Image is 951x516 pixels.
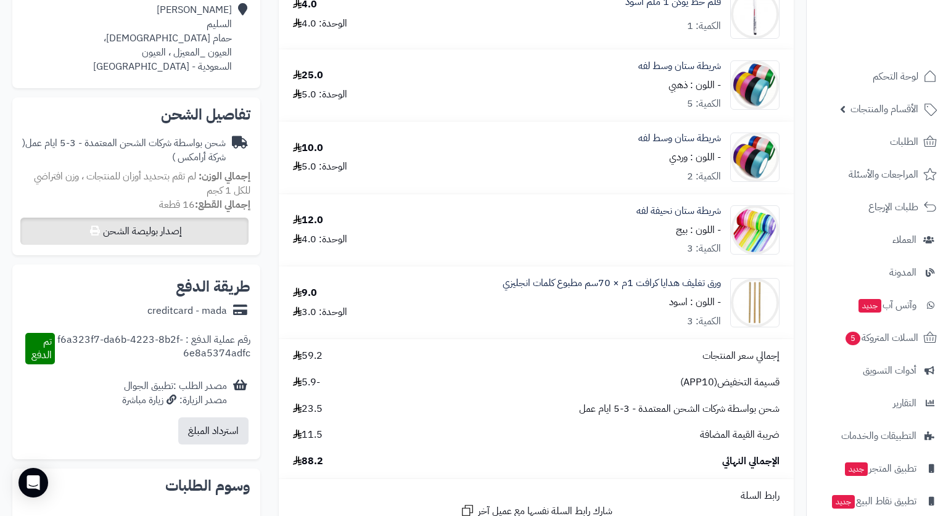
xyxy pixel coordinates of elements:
[293,141,323,155] div: 10.0
[122,379,227,407] div: مصدر الطلب :تطبيق الجوال
[687,97,721,111] div: الكمية: 5
[814,454,944,483] a: تطبيق المتجرجديد
[814,192,944,222] a: طلبات الإرجاع
[858,299,881,313] span: جديد
[22,107,250,122] h2: تفاصيل الشحن
[34,169,250,198] span: لم تقم بتحديد أوزان للمنتجات ، وزن افتراضي للكل 1 كجم
[636,204,721,218] a: شريطة ستان نحيفة لفه
[889,264,916,281] span: المدونة
[845,462,868,476] span: جديد
[844,329,918,346] span: السلات المتروكة
[849,166,918,183] span: المراجعات والأسئلة
[293,454,323,469] span: 88.2
[22,136,226,165] div: شحن بواسطة شركات الشحن المعتمدة - 3-5 ايام عمل
[669,150,721,165] small: - اللون : وردي
[892,231,916,248] span: العملاء
[638,131,721,145] a: شريطة ستان وسط لفه
[890,133,918,150] span: الطلبات
[731,278,779,327] img: 1710413960-%D9%85%D8%A8%D9%88%D8%B9%20%D9%83%D8%B1%D9%81%D8%AA-90x90.jpg
[814,421,944,451] a: التطبيقات والخدمات
[147,304,227,318] div: creditcard - mada
[176,279,250,294] h2: طريقة الدفع
[676,223,721,237] small: - اللون : بيج
[814,323,944,353] a: السلات المتروكة5
[293,375,320,390] span: -5.9
[863,362,916,379] span: أدوات التسويق
[293,88,347,102] div: الوحدة: 5.0
[814,62,944,91] a: لوحة التحكم
[814,127,944,157] a: الطلبات
[159,197,250,212] small: 16 قطعة
[293,428,323,442] span: 11.5
[680,375,780,390] span: قسيمة التخفيض(APP10)
[846,332,860,345] span: 5
[293,402,323,416] span: 23.5
[700,428,780,442] span: ضريبة القيمة المضافة
[731,133,779,182] img: 71ZSgIuRJtL._AC_SX522_-90x90.jpg
[293,232,347,247] div: الوحدة: 4.0
[687,242,721,256] div: الكمية: 3
[293,68,323,83] div: 25.0
[31,334,52,363] span: تم الدفع
[122,393,227,407] div: مصدر الزيارة: زيارة مباشرة
[814,356,944,385] a: أدوات التسويق
[873,68,918,85] span: لوحة التحكم
[669,295,721,309] small: - اللون : اسود
[284,489,789,503] div: رابط السلة
[832,495,855,509] span: جديد
[731,60,779,110] img: 71ZSgIuRJtL._AC_SX522_-90x90.jpg
[20,218,249,245] button: إصدار بوليصة الشحن
[814,388,944,418] a: التقارير
[293,213,323,227] div: 12.0
[19,468,48,498] div: Open Intercom Messenger
[814,225,944,255] a: العملاء
[503,276,721,290] a: ورق تغليف هدايا كرافت 1م × 70سم مطبوع كلمات انجليزي
[669,78,721,92] small: - اللون : ذهبي
[687,170,721,184] div: الكمية: 2
[687,19,721,33] div: الكمية: 1
[814,258,944,287] a: المدونة
[814,486,944,516] a: تطبيق نقاط البيعجديد
[93,3,232,73] div: [PERSON_NAME] السليم حمام [DEMOGRAPHIC_DATA]، العيون _المعيزل ، العيون السعودية - [GEOGRAPHIC_DATA]
[195,197,250,212] strong: إجمالي القطع:
[199,169,250,184] strong: إجمالي الوزن:
[22,478,250,493] h2: وسوم الطلبات
[293,160,347,174] div: الوحدة: 5.0
[293,305,347,319] div: الوحدة: 3.0
[831,493,916,510] span: تطبيق نقاط البيع
[293,17,347,31] div: الوحدة: 4.0
[731,205,779,255] img: 71lWL96n9OL._AC_SX466_-90x90.jpg
[893,395,916,412] span: التقارير
[638,59,721,73] a: شريطة ستان وسط لفه
[814,290,944,320] a: وآتس آبجديد
[293,286,317,300] div: 9.0
[702,349,780,363] span: إجمالي سعر المنتجات
[857,297,916,314] span: وآتس آب
[841,427,916,444] span: التطبيقات والخدمات
[844,460,916,477] span: تطبيق المتجر
[868,199,918,216] span: طلبات الإرجاع
[55,333,250,365] div: رقم عملية الدفع : f6a323f7-da6b-4223-8b2f-6e8a5374adfc
[293,349,323,363] span: 59.2
[814,160,944,189] a: المراجعات والأسئلة
[687,314,721,329] div: الكمية: 3
[850,100,918,118] span: الأقسام والمنتجات
[178,417,249,444] button: استرداد المبلغ
[579,402,780,416] span: شحن بواسطة شركات الشحن المعتمدة - 3-5 ايام عمل
[722,454,780,469] span: الإجمالي النهائي
[22,136,226,165] span: ( شركة أرامكس )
